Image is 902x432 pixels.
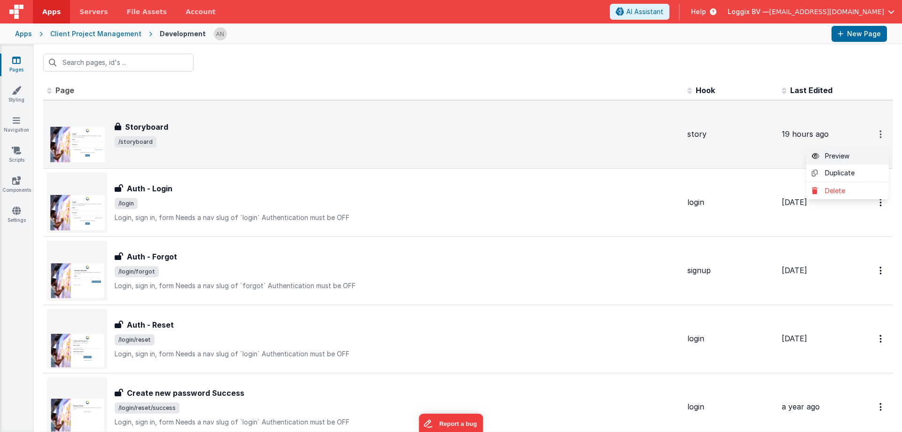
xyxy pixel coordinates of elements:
div: Options [806,148,889,199]
span: Help [691,7,706,16]
a: Delete [806,182,889,199]
button: Loggix BV — [EMAIL_ADDRESS][DOMAIN_NAME] [728,7,894,16]
button: AI Assistant [610,4,669,20]
a: Preview [806,148,889,165]
span: AI Assistant [626,7,663,16]
span: Servers [79,7,108,16]
span: File Assets [127,7,167,16]
a: Duplicate [806,165,889,182]
span: [EMAIL_ADDRESS][DOMAIN_NAME] [769,7,884,16]
span: Loggix BV — [728,7,769,16]
span: Apps [42,7,61,16]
